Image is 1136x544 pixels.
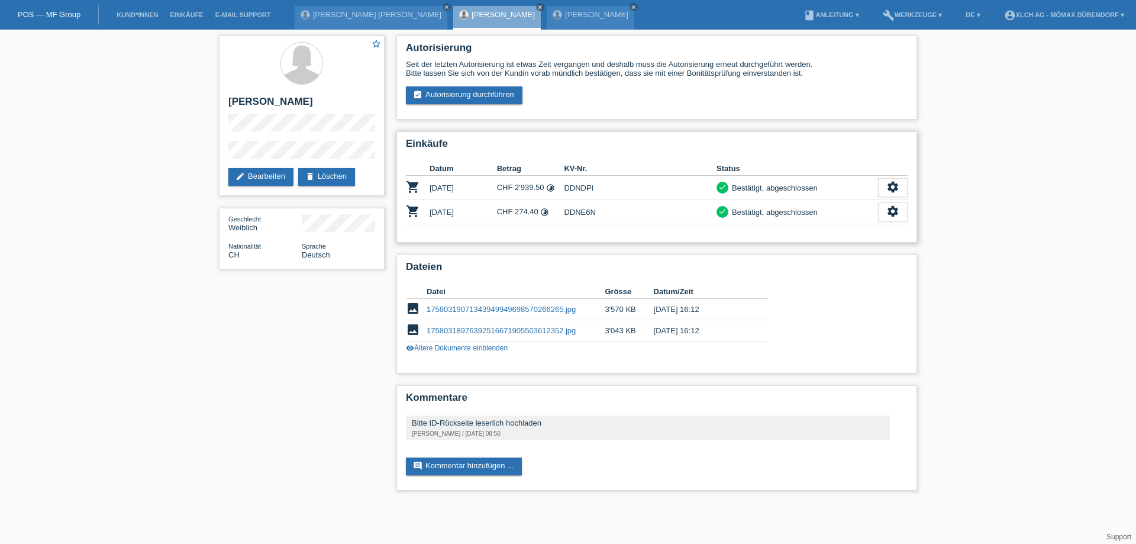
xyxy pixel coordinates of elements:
div: Bestätigt, abgeschlossen [728,182,818,194]
td: [DATE] [430,200,497,224]
a: star_border [371,38,382,51]
th: Datum [430,162,497,176]
td: CHF 274.40 [497,200,564,224]
i: check [718,183,727,191]
i: settings [886,181,899,194]
a: 17580318976392516671905503612352.jpg [427,326,576,335]
i: visibility [406,344,414,352]
i: build [883,9,895,21]
i: image [406,301,420,316]
td: [DATE] 16:12 [654,299,751,320]
span: Deutsch [302,250,330,259]
a: POS — MF Group [18,10,80,19]
td: 3'570 KB [605,299,653,320]
td: DDNDPI [564,176,717,200]
th: Grösse [605,285,653,299]
i: assignment_turned_in [413,90,422,99]
div: Weiblich [228,214,302,232]
a: close [630,3,638,11]
i: close [444,4,450,10]
a: bookAnleitung ▾ [798,11,864,18]
h2: Einkäufe [406,138,908,156]
h2: Dateien [406,261,908,279]
i: settings [886,205,899,218]
td: 3'043 KB [605,320,653,342]
i: check [718,207,727,215]
a: [PERSON_NAME] [PERSON_NAME] [313,10,441,19]
th: Datei [427,285,605,299]
a: account_circleXLCH AG - Mömax Dübendorf ▾ [998,11,1130,18]
i: book [803,9,815,21]
a: close [536,3,544,11]
i: Fixe Raten - Zinsübernahme durch Kunde (6 Raten) [540,208,549,217]
a: buildWerkzeuge ▾ [877,11,948,18]
div: Bitte ID-Rückseite leserlich hochladen [412,419,884,427]
a: assignment_turned_inAutorisierung durchführen [406,86,522,104]
a: E-Mail Support [209,11,277,18]
a: DE ▾ [960,11,986,18]
i: POSP00027603 [406,204,420,218]
i: edit [235,172,245,181]
th: KV-Nr. [564,162,717,176]
td: DDNE6N [564,200,717,224]
td: [DATE] [430,176,497,200]
div: [PERSON_NAME] / [DATE] 08:50 [412,430,884,437]
td: CHF 2'939.50 [497,176,564,200]
th: Betrag [497,162,564,176]
div: Bestätigt, abgeschlossen [728,206,818,218]
th: Datum/Zeit [654,285,751,299]
i: close [537,4,543,10]
span: Schweiz [228,250,240,259]
a: visibilityÄltere Dokumente einblenden [406,344,508,352]
a: [PERSON_NAME] [472,10,535,19]
i: comment [413,461,422,471]
i: delete [305,172,315,181]
h2: [PERSON_NAME] [228,96,375,114]
h2: Autorisierung [406,42,908,60]
a: editBearbeiten [228,168,293,186]
i: close [631,4,637,10]
a: Einkäufe [164,11,209,18]
span: Geschlecht [228,215,261,223]
i: POSP00026695 [406,180,420,194]
span: Sprache [302,243,326,250]
a: commentKommentar hinzufügen ... [406,458,522,475]
a: [PERSON_NAME] [565,10,628,19]
a: deleteLöschen [298,168,355,186]
i: account_circle [1004,9,1016,21]
td: [DATE] 16:12 [654,320,751,342]
i: image [406,323,420,337]
a: Kund*innen [111,11,164,18]
span: Nationalität [228,243,261,250]
th: Status [717,162,878,176]
a: close [443,3,451,11]
h2: Kommentare [406,392,908,410]
a: 17580319071343949949698570266265.jpg [427,305,576,314]
i: star_border [371,38,382,49]
a: Support [1106,533,1131,541]
div: Seit der letzten Autorisierung ist etwas Zeit vergangen und deshalb muss die Autorisierung erneut... [406,60,908,78]
i: Fixe Raten - Zinsübernahme durch Kunde (12 Raten) [546,184,555,192]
